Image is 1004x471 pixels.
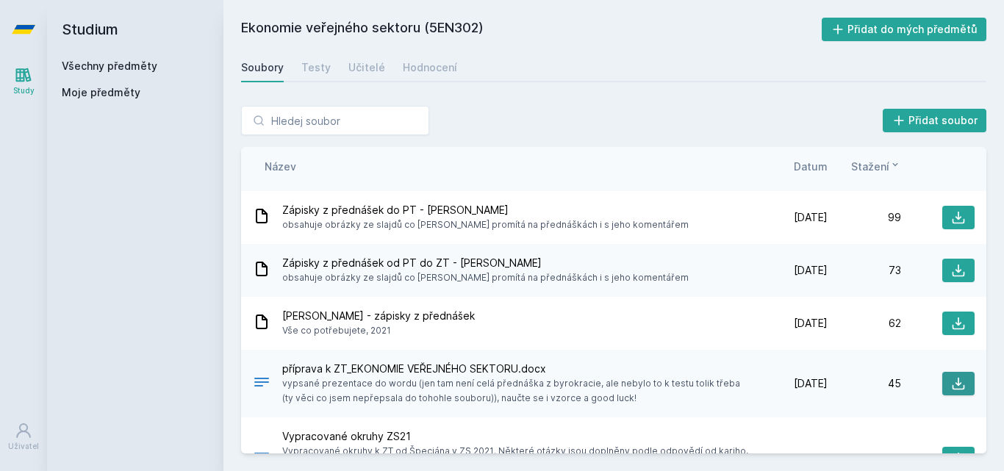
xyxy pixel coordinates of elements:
[282,203,689,217] span: Zápisky z přednášek do PT - [PERSON_NAME]
[794,263,828,278] span: [DATE]
[851,159,901,174] button: Stažení
[253,373,270,395] div: DOCX
[282,376,748,406] span: vypsané prezentace do wordu (jen tam není celá přednáška z byrokracie, ale nebylo to k testu toli...
[253,448,270,470] div: .PDF
[241,18,822,41] h2: Ekonomie veřejného sektoru (5EN302)
[794,210,828,225] span: [DATE]
[241,106,429,135] input: Hledej soubor
[794,316,828,331] span: [DATE]
[828,376,901,391] div: 45
[301,53,331,82] a: Testy
[265,159,296,174] button: Název
[62,85,140,100] span: Moje předměty
[828,316,901,331] div: 62
[8,441,39,452] div: Uživatel
[282,217,689,232] span: obsahuje obrázky ze slajdů co [PERSON_NAME] promítá na přednáškách i s jeho komentářem
[282,362,748,376] span: příprava k ZT_EKONOMIE VEŘEJNÉHO SEKTORU.docx
[822,18,987,41] button: Přidat do mých předmětů
[828,263,901,278] div: 73
[828,451,901,466] div: 31
[348,53,385,82] a: Učitelé
[301,60,331,75] div: Testy
[3,414,44,459] a: Uživatel
[282,429,748,444] span: Vypracované okruhy ZS21
[282,256,689,270] span: Zápisky z přednášek od PT do ZT - [PERSON_NAME]
[62,60,157,72] a: Všechny předměty
[348,60,385,75] div: Učitelé
[794,451,828,466] span: [DATE]
[851,159,889,174] span: Stažení
[282,323,475,338] span: Vše co potřebujete, 2021
[13,85,35,96] div: Study
[403,53,457,82] a: Hodnocení
[282,309,475,323] span: [PERSON_NAME] - zápisky z přednášek
[241,53,284,82] a: Soubory
[282,270,689,285] span: obsahuje obrázky ze slajdů co [PERSON_NAME] promítá na přednáškách i s jeho komentářem
[794,159,828,174] button: Datum
[3,59,44,104] a: Study
[794,376,828,391] span: [DATE]
[241,60,284,75] div: Soubory
[403,60,457,75] div: Hodnocení
[883,109,987,132] button: Přidat soubor
[828,210,901,225] div: 99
